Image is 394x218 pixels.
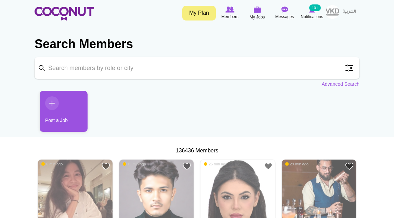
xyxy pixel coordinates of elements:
span: 29 min ago [285,162,308,166]
a: Messages Messages [271,5,298,21]
input: Search members by role or city [35,57,359,79]
a: العربية [339,5,359,19]
span: 6 min ago [41,162,63,166]
a: My Plan [182,6,216,21]
span: 19 min ago [123,162,146,166]
span: Members [221,13,238,20]
span: 26 min ago [204,162,227,166]
img: Home [35,7,94,21]
a: Add to Favourites [264,162,273,171]
span: My Jobs [250,14,265,21]
span: Messages [275,13,294,20]
img: My Jobs [253,6,261,13]
a: Add to Favourites [183,162,191,171]
a: Post a Job [40,91,88,132]
img: Browse Members [225,6,234,13]
a: Add to Favourites [102,162,110,171]
a: Browse Members Members [216,5,244,21]
img: Messages [281,6,288,13]
small: 101 [309,4,321,11]
img: Notifications [309,6,315,13]
div: 136436 Members [35,147,359,155]
span: Notifications [301,13,323,20]
a: Add to Favourites [345,162,354,171]
a: Notifications Notifications 101 [298,5,326,21]
a: My Jobs My Jobs [244,5,271,21]
li: 1 / 1 [35,91,82,137]
h2: Search Members [35,36,359,52]
a: Advanced Search [321,81,359,87]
